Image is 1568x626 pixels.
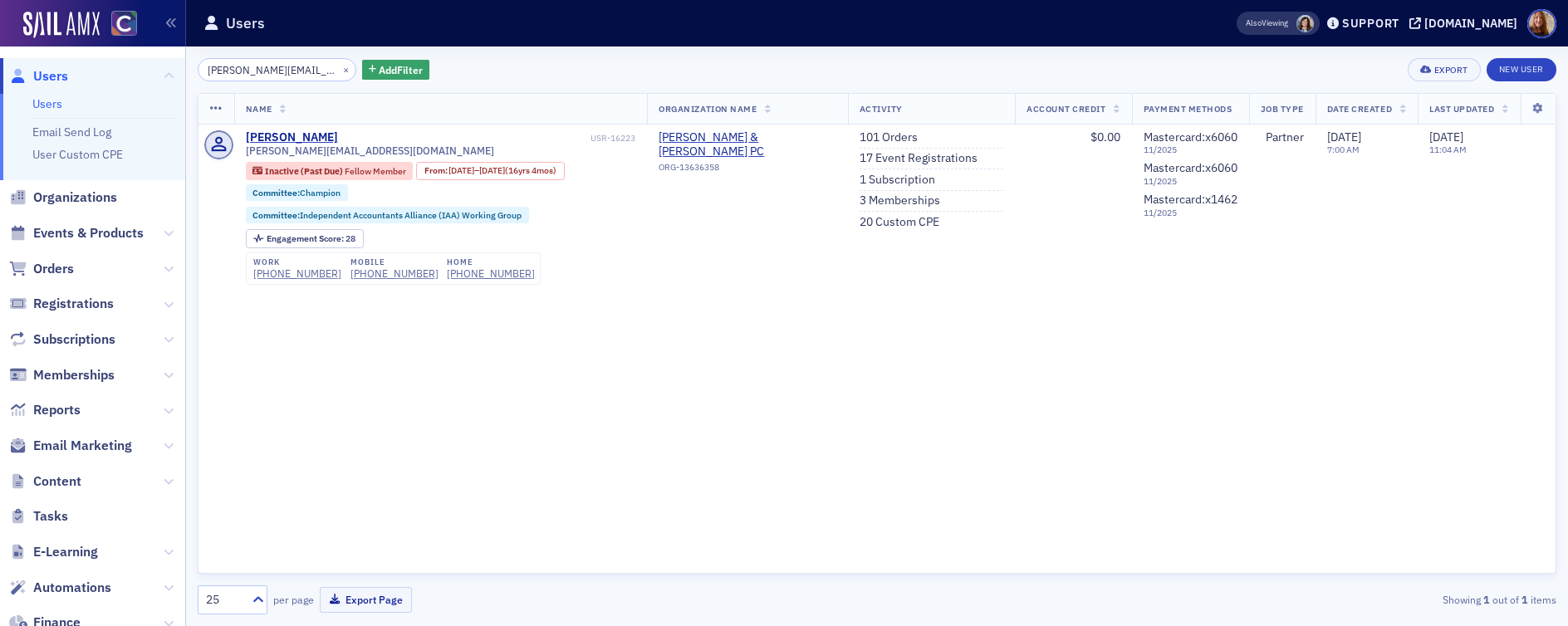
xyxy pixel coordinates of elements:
[479,164,505,176] span: [DATE]
[1246,17,1288,29] span: Viewing
[1246,17,1262,28] div: Also
[33,401,81,419] span: Reports
[1090,130,1120,144] span: $0.00
[1429,144,1467,155] time: 11:04 AM
[1296,15,1314,32] span: Stacy Svendsen
[1519,592,1531,607] strong: 1
[350,257,439,267] div: mobile
[1327,130,1361,144] span: [DATE]
[9,366,115,384] a: Memberships
[9,507,68,526] a: Tasks
[252,209,300,221] span: Committee :
[246,130,338,145] a: [PERSON_NAME]
[33,437,132,455] span: Email Marketing
[1487,58,1556,81] a: New User
[362,60,430,81] button: AddFilter
[9,543,98,561] a: E-Learning
[246,103,272,115] span: Name
[659,162,835,179] div: ORG-13636358
[246,229,364,247] div: Engagement Score: 28
[198,58,356,81] input: Search…
[1429,130,1463,144] span: [DATE]
[33,507,68,526] span: Tasks
[379,62,423,77] span: Add Filter
[1027,103,1105,115] span: Account Credit
[33,188,117,207] span: Organizations
[33,295,114,313] span: Registrations
[9,330,115,349] a: Subscriptions
[659,130,835,159] span: Tucker Bechtolt & DiPonio PC
[341,133,635,144] div: USR-16223
[9,401,81,419] a: Reports
[9,67,68,86] a: Users
[416,162,565,180] div: From: 2009-03-31 00:00:00
[345,165,406,177] span: Fellow Member
[659,103,757,115] span: Organization Name
[252,210,522,221] a: Committee:Independent Accountants Alliance (IAA) Working Group
[9,224,144,242] a: Events & Products
[1409,17,1523,29] button: [DOMAIN_NAME]
[246,162,414,180] div: Inactive (Past Due): Inactive (Past Due): Fellow Member
[32,125,111,139] a: Email Send Log
[33,260,74,278] span: Orders
[1342,16,1399,31] div: Support
[1261,103,1304,115] span: Job Type
[1144,144,1237,155] span: 11 / 2025
[424,165,449,176] span: From :
[100,11,137,39] a: View Homepage
[1481,592,1492,607] strong: 1
[1144,103,1232,115] span: Payment Methods
[33,366,115,384] span: Memberships
[860,130,918,145] a: 101 Orders
[1429,103,1494,115] span: Last Updated
[9,260,74,278] a: Orders
[246,207,530,223] div: Committee:
[1144,160,1237,175] span: Mastercard : x6060
[447,267,535,280] a: [PHONE_NUMBER]
[1144,176,1237,187] span: 11 / 2025
[23,12,100,38] img: SailAMX
[350,267,439,280] a: [PHONE_NUMBER]
[33,579,111,597] span: Automations
[33,67,68,86] span: Users
[9,295,114,313] a: Registrations
[860,103,903,115] span: Activity
[1424,16,1517,31] div: [DOMAIN_NAME]
[1408,58,1480,81] button: Export
[1144,192,1237,207] span: Mastercard : x1462
[320,587,412,613] button: Export Page
[1144,208,1237,218] span: 11 / 2025
[1327,103,1392,115] span: Date Created
[253,267,341,280] a: [PHONE_NUMBER]
[33,543,98,561] span: E-Learning
[9,472,81,491] a: Content
[265,165,345,177] span: Inactive (Past Due)
[1434,66,1468,75] div: Export
[253,257,341,267] div: work
[252,165,405,176] a: Inactive (Past Due) Fellow Member
[1115,592,1556,607] div: Showing out of items
[448,165,556,176] div: – (16yrs 4mos)
[33,224,144,242] span: Events & Products
[246,184,349,201] div: Committee:
[252,188,341,198] a: Committee:Champion
[252,187,300,198] span: Committee :
[246,144,494,157] span: [PERSON_NAME][EMAIL_ADDRESS][DOMAIN_NAME]
[33,472,81,491] span: Content
[273,592,314,607] label: per page
[9,579,111,597] a: Automations
[32,96,62,111] a: Users
[226,13,265,33] h1: Users
[339,61,354,76] button: ×
[111,11,137,37] img: SailAMX
[860,215,939,230] a: 20 Custom CPE
[9,437,132,455] a: Email Marketing
[860,151,978,166] a: 17 Event Registrations
[860,173,935,188] a: 1 Subscription
[33,330,115,349] span: Subscriptions
[32,147,123,162] a: User Custom CPE
[267,232,345,244] span: Engagement Score :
